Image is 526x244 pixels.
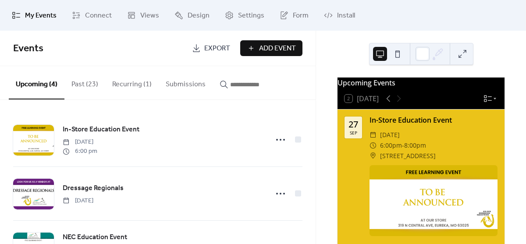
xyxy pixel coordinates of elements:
span: Install [337,11,355,21]
span: [DATE] [63,138,97,147]
div: ​ [370,130,377,140]
span: [DATE] [380,130,400,140]
div: In-Store Education Event [370,115,498,125]
button: Submissions [159,66,213,99]
span: 6:00 pm [63,147,97,156]
a: In-Store Education Event [63,124,139,135]
span: [DATE] [63,196,93,205]
span: Settings [238,11,264,21]
span: 6:00pm [380,140,402,151]
button: Past (23) [64,66,105,99]
a: Install [317,4,362,27]
a: Form [273,4,315,27]
span: In-Store Education Event [63,124,139,135]
span: Add Event [259,43,296,54]
a: Design [168,4,216,27]
button: Upcoming (4) [9,66,64,99]
span: - [402,140,404,151]
a: Connect [65,4,118,27]
div: ​ [370,151,377,161]
span: Form [293,11,309,21]
span: Export [204,43,230,54]
a: Dressage Regionals [63,183,124,194]
a: Views [121,4,166,27]
div: Sep [350,131,357,135]
div: ​ [370,140,377,151]
span: My Events [25,11,57,21]
span: Design [188,11,210,21]
button: Recurring (1) [105,66,159,99]
button: Add Event [240,40,302,56]
span: Views [140,11,159,21]
div: 27 [348,120,358,129]
span: Connect [85,11,112,21]
span: 8:00pm [404,140,426,151]
span: [STREET_ADDRESS] [380,151,436,161]
img: img_XFvbiW3wPTIou1McprPRW.800px.png [370,165,498,236]
a: Settings [218,4,271,27]
a: NEC Education Event [63,232,127,243]
div: Upcoming Events [338,78,505,88]
a: Export [185,40,237,56]
a: My Events [5,4,63,27]
span: Events [13,39,43,58]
